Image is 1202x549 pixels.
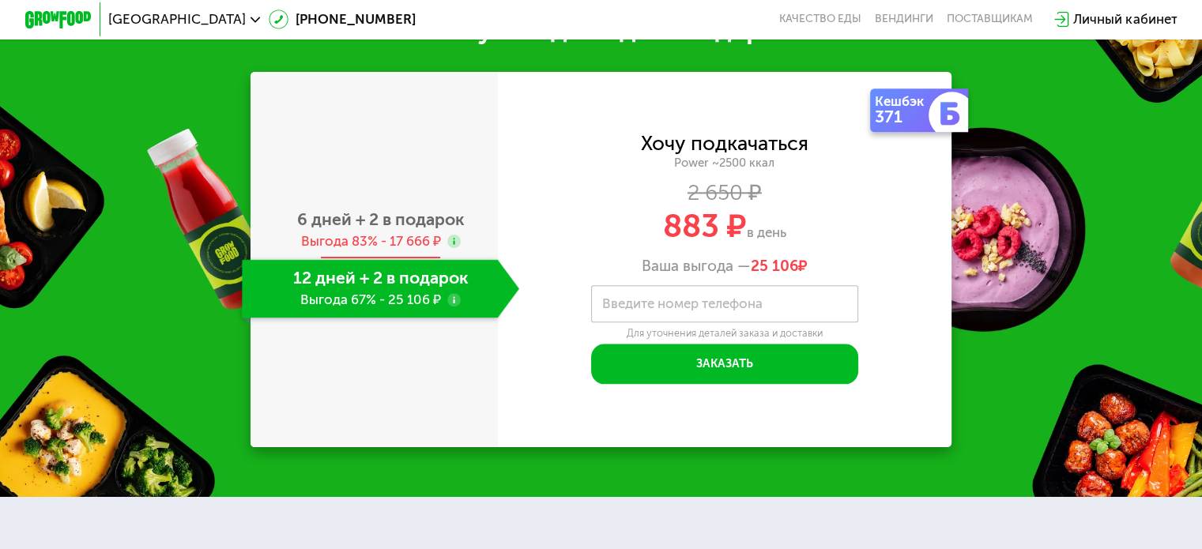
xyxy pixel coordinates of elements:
[875,13,933,26] a: Вендинги
[747,224,786,240] span: в день
[498,156,952,171] div: Power ~2500 ккал
[663,207,747,245] span: 883 ₽
[947,13,1033,26] div: поставщикам
[641,134,808,152] div: Хочу подкачаться
[751,257,808,275] span: ₽
[1073,9,1177,29] div: Личный кабинет
[591,344,858,384] button: Заказать
[498,183,952,201] div: 2 650 ₽
[108,13,246,26] span: [GEOGRAPHIC_DATA]
[875,95,932,108] div: Кешбэк
[269,9,416,29] a: [PHONE_NUMBER]
[779,13,861,26] a: Качество еды
[297,209,465,229] span: 6 дней + 2 в подарок
[300,232,440,250] div: Выгода 83% - 17 666 ₽
[591,327,858,340] div: Для уточнения деталей заказа и доставки
[875,108,932,125] div: 371
[751,257,798,275] span: 25 106
[602,299,763,309] label: Введите номер телефона
[498,257,952,275] div: Ваша выгода —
